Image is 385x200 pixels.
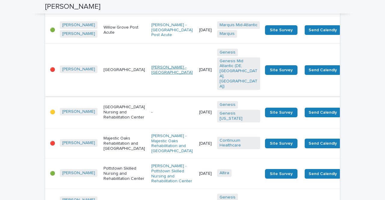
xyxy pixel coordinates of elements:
a: [PERSON_NAME] [62,67,95,72]
button: Send Calendly [305,139,341,148]
a: Altira [220,171,229,176]
span: Site Survey [270,172,293,176]
p: - [151,110,194,115]
a: [PERSON_NAME] [62,31,95,36]
p: [DATE] [199,67,212,72]
button: Send Calendly [305,169,341,179]
p: 🟡 [50,110,55,115]
a: [PERSON_NAME] - Majestic Oaks Rehabilitation and [GEOGRAPHIC_DATA] [151,134,194,154]
a: Genesis [220,50,236,55]
span: Send Calendly [309,140,337,146]
span: Site Survey [270,68,293,72]
a: Genesis [US_STATE] [220,111,258,121]
a: [PERSON_NAME] - [GEOGRAPHIC_DATA] [151,65,194,75]
a: Genesis [220,195,236,200]
a: [PERSON_NAME] [62,23,95,28]
p: 🔴 [50,141,55,146]
p: Willow Grove Post Acute [103,25,146,35]
p: [GEOGRAPHIC_DATA] [103,67,146,72]
span: Site Survey [270,110,293,115]
a: Genesis Mid Atlantic (DE, [GEOGRAPHIC_DATA], [GEOGRAPHIC_DATA]) [220,59,258,89]
a: [PERSON_NAME] [62,140,95,146]
h2: [PERSON_NAME] [45,2,100,11]
p: Majestic Oaks Rehabilitation and [GEOGRAPHIC_DATA] [103,136,146,151]
button: Send Calendly [305,108,341,117]
span: Site Survey [270,141,293,146]
button: Send Calendly [305,65,341,75]
a: Genesis [220,102,236,107]
p: Pottstown Skilled Nursing and Rehabilitation Center [103,166,146,181]
span: Send Calendly [309,27,337,33]
p: [DATE] [199,110,212,115]
span: Send Calendly [309,171,337,177]
button: Send Calendly [305,25,341,35]
p: 🔴 [50,67,55,72]
a: [PERSON_NAME] - [GEOGRAPHIC_DATA] Post Acute [151,23,194,38]
a: Site Survey [265,108,297,117]
a: Site Survey [265,25,297,35]
a: [PERSON_NAME] [62,109,95,114]
p: 🟢 [50,28,55,33]
a: Marquis Mid-Atlantic [220,23,257,28]
a: Site Survey [265,139,297,148]
a: Marquis [220,31,235,36]
p: [DATE] [199,171,212,176]
a: Site Survey [265,65,297,75]
span: Send Calendly [309,109,337,115]
p: [DATE] [199,141,212,146]
a: [PERSON_NAME] - Pottstown Skilled Nursing and Rehabilitation Center [151,164,194,184]
a: Site Survey [265,169,297,179]
span: Site Survey [270,28,293,32]
span: Send Calendly [309,67,337,73]
p: [GEOGRAPHIC_DATA] Nursing and Rehabilitation Center [103,105,146,120]
p: [DATE] [199,28,212,33]
a: Continuum Healthcare [220,138,258,148]
p: 🟢 [50,171,55,176]
a: [PERSON_NAME] [62,171,95,176]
